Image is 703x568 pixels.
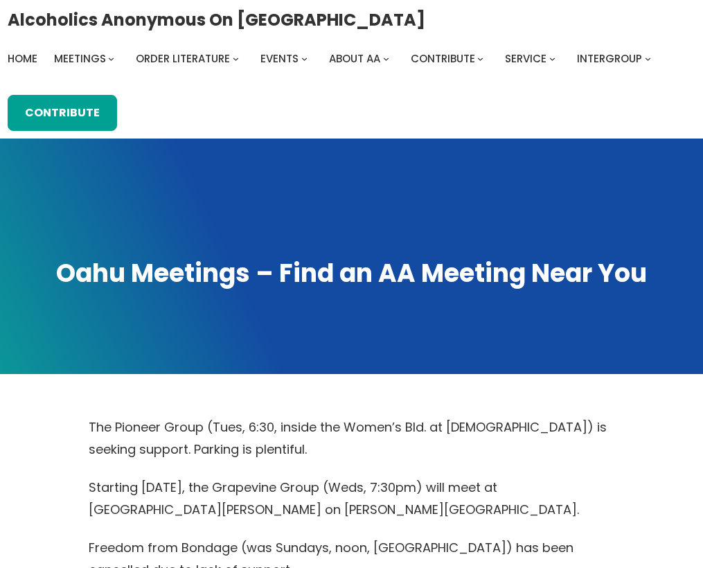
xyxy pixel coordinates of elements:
span: About AA [329,51,380,66]
a: Service [505,49,546,69]
button: Events submenu [301,55,308,62]
a: Intergroup [577,49,642,69]
span: Home [8,51,37,66]
button: Intergroup submenu [645,55,651,62]
span: Contribute [411,51,475,66]
span: Meetings [54,51,106,66]
nav: Intergroup [8,49,656,69]
button: About AA submenu [383,55,389,62]
p: Starting [DATE], the Grapevine Group (Weds, 7:30pm) will meet at [GEOGRAPHIC_DATA][PERSON_NAME] o... [89,477,615,520]
a: Contribute [8,95,117,131]
a: Alcoholics Anonymous on [GEOGRAPHIC_DATA] [8,5,425,35]
a: Events [260,49,299,69]
span: Service [505,51,546,66]
button: Order Literature submenu [233,55,239,62]
span: Order Literature [136,51,230,66]
span: Events [260,51,299,66]
a: About AA [329,49,380,69]
button: Meetings submenu [108,55,114,62]
a: Meetings [54,49,106,69]
p: The Pioneer Group (Tues, 6:30, inside the Women’s Bld. at [DEMOGRAPHIC_DATA]) is seeking support.... [89,416,615,460]
button: Contribute submenu [477,55,483,62]
h1: Oahu Meetings – Find an AA Meeting Near You [12,257,691,291]
a: Home [8,49,37,69]
button: Service submenu [549,55,555,62]
span: Intergroup [577,51,642,66]
a: Contribute [411,49,475,69]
